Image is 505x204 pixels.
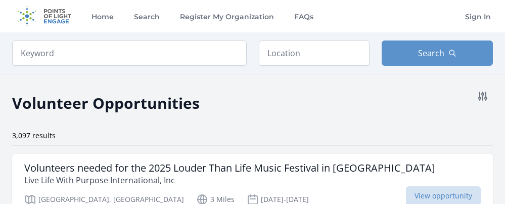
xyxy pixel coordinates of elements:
[24,174,435,186] p: Live Life With Purpose International, Inc
[12,131,56,140] span: 3,097 results
[382,40,493,66] button: Search
[12,92,200,114] h2: Volunteer Opportunities
[418,47,444,59] span: Search
[12,40,247,66] input: Keyword
[259,40,370,66] input: Location
[24,162,435,174] h3: Volunteers needed for the 2025 Louder Than Life Music Festival in [GEOGRAPHIC_DATA]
